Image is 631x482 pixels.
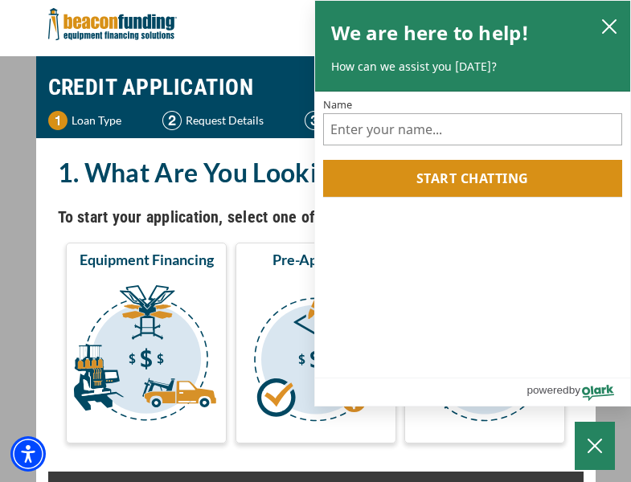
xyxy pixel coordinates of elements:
[527,380,568,400] span: powered
[569,380,580,400] span: by
[331,59,615,75] p: How can we assist you [DATE]?
[236,243,396,443] button: Pre-Approval
[66,243,227,443] button: Equipment Financing
[72,111,121,130] p: Loan Type
[305,111,324,130] img: Step 3
[48,64,584,111] h1: CREDIT APPLICATION
[323,100,623,110] label: Name
[69,276,223,436] img: Equipment Financing
[323,113,623,145] input: Name
[575,422,615,470] button: Close Chatbox
[48,111,68,130] img: Step 1
[162,111,182,130] img: Step 2
[80,250,214,269] span: Equipment Financing
[10,436,46,472] div: Accessibility Menu
[596,14,622,37] button: close chatbox
[331,17,530,49] h2: We are here to help!
[239,276,393,436] img: Pre-Approval
[58,154,574,191] h2: 1. What Are You Looking For?
[272,250,359,269] span: Pre-Approval
[323,160,623,197] button: Start chatting
[58,203,574,231] h4: To start your application, select one of the three options below.
[527,378,630,406] a: Powered by Olark
[186,111,264,130] p: Request Details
